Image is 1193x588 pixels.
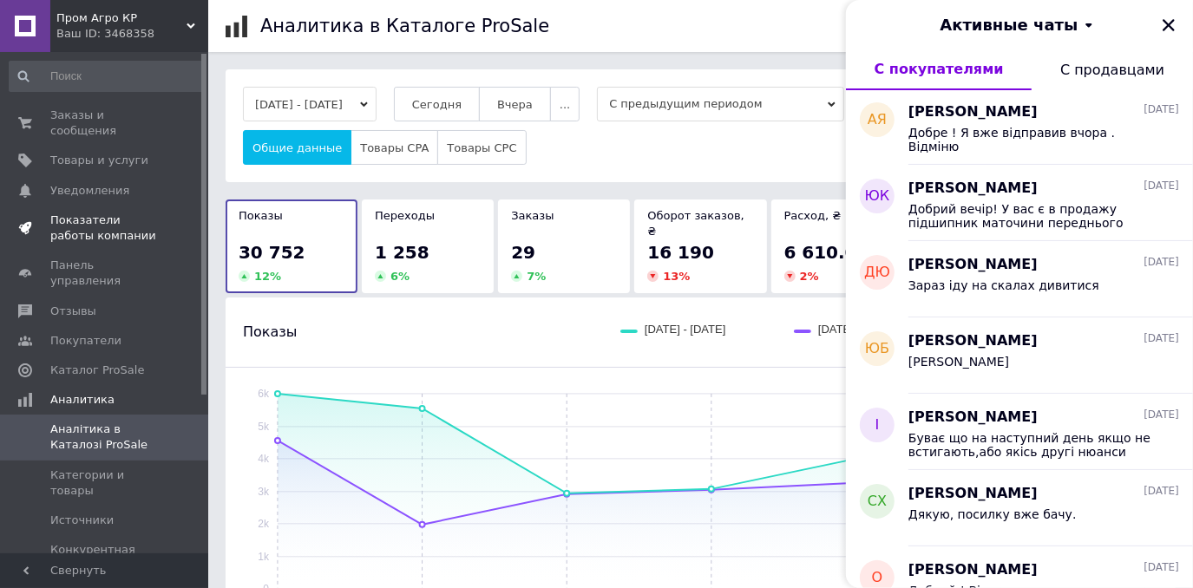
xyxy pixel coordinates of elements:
[908,484,1038,504] span: [PERSON_NAME]
[908,179,1038,199] span: [PERSON_NAME]
[663,270,690,283] span: 13 %
[908,331,1038,351] span: [PERSON_NAME]
[511,242,535,263] span: 29
[872,568,883,588] span: О
[50,183,129,199] span: Уведомления
[243,130,351,165] button: Общие данные
[868,492,887,512] span: СХ
[908,278,1099,292] span: Зараз іду на скалах дивитися
[412,98,462,111] span: Сегодня
[846,241,1193,317] button: ДЮ[PERSON_NAME][DATE]Зараз іду на скалах дивитися
[1144,560,1179,575] span: [DATE]
[394,87,480,121] button: Сегодня
[50,363,144,378] span: Каталог ProSale
[447,141,516,154] span: Товары CPC
[800,270,819,283] span: 2 %
[865,339,889,359] span: ЮБ
[868,110,887,130] span: АЯ
[647,242,714,263] span: 16 190
[497,98,533,111] span: Вчера
[865,186,890,206] span: ЮК
[50,542,161,573] span: Конкурентная аналитика
[1144,179,1179,193] span: [DATE]
[258,388,270,400] text: 6k
[254,270,281,283] span: 12 %
[9,61,205,92] input: Поиск
[50,392,115,408] span: Аналитика
[258,421,270,433] text: 5k
[784,209,842,222] span: Расход, ₴
[597,87,844,121] span: С предыдущим периодом
[908,431,1155,459] span: Буває що на наступний день якщо не встигають,або якісь другі нюанси типу тривог затяжних
[846,470,1193,546] button: СХ[PERSON_NAME][DATE]Дякую, посилку вже бачу.
[258,518,270,530] text: 2k
[252,141,342,154] span: Общие данные
[560,98,570,111] span: ...
[360,141,429,154] span: Товары CPA
[260,16,549,36] h1: Аналитика в Каталоге ProSale
[375,242,429,263] span: 1 258
[784,242,869,263] span: 6 610.06
[846,49,1032,90] button: С покупателями
[908,102,1038,122] span: [PERSON_NAME]
[846,88,1193,165] button: АЯ[PERSON_NAME][DATE]Добре ! Я вже відправив вчора . Відміню
[1144,102,1179,117] span: [DATE]
[1060,62,1164,78] span: С продавцами
[1144,331,1179,346] span: [DATE]
[908,126,1155,154] span: Добре ! Я вже відправив вчора . Відміню
[1144,408,1179,422] span: [DATE]
[50,258,161,289] span: Панель управления
[908,202,1155,230] span: Добрий вечір! У вас є в продажу підшипник маточини переднього колеса на електромобіль Baic EC3?
[239,209,283,222] span: Показы
[875,415,880,435] span: І
[479,87,551,121] button: Вчера
[56,26,208,42] div: Ваш ID: 3468358
[50,513,114,528] span: Источники
[846,165,1193,241] button: ЮК[PERSON_NAME][DATE]Добрий вечір! У вас є в продажу підшипник маточини переднього колеса на елек...
[50,421,161,453] span: Аналітика в Каталозі ProSale
[239,242,305,263] span: 30 752
[846,317,1193,394] button: ЮБ[PERSON_NAME][DATE][PERSON_NAME]
[846,394,1193,470] button: І[PERSON_NAME][DATE]Буває що на наступний день якщо не встигають,або якісь другі нюанси типу трив...
[50,108,161,139] span: Заказы и сообщения
[908,255,1038,275] span: [PERSON_NAME]
[875,61,1004,77] span: С покупателями
[1144,255,1179,270] span: [DATE]
[56,10,187,26] span: Пром Агро КР
[908,408,1038,428] span: [PERSON_NAME]
[1144,484,1179,499] span: [DATE]
[908,560,1038,580] span: [PERSON_NAME]
[550,87,580,121] button: ...
[527,270,546,283] span: 7 %
[1032,49,1193,90] button: С продавцами
[50,304,96,319] span: Отзывы
[50,153,148,168] span: Товары и услуги
[864,263,890,283] span: ДЮ
[50,467,161,499] span: Категории и товары
[243,87,377,121] button: [DATE] - [DATE]
[243,323,297,342] span: Показы
[437,130,526,165] button: Товары CPC
[258,486,270,498] text: 3k
[390,270,410,283] span: 6 %
[258,453,270,465] text: 4k
[941,14,1078,36] span: Активные чаты
[375,209,435,222] span: Переходы
[895,14,1144,36] button: Активные чаты
[351,130,438,165] button: Товары CPA
[1158,15,1179,36] button: Закрыть
[50,212,161,244] span: Показатели работы компании
[647,209,744,238] span: Оборот заказов, ₴
[258,551,270,563] text: 1k
[908,355,1009,369] span: [PERSON_NAME]
[908,507,1077,521] span: Дякую, посилку вже бачу.
[511,209,554,222] span: Заказы
[50,333,121,349] span: Покупатели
